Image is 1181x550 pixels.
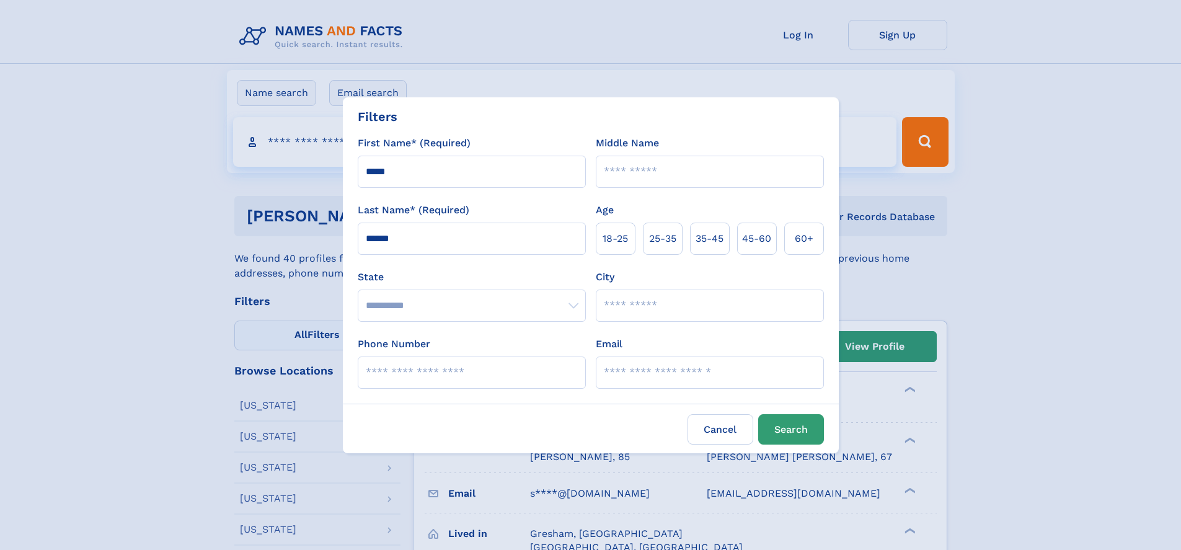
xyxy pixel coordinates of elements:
[358,270,586,285] label: State
[358,107,397,126] div: Filters
[358,203,469,218] label: Last Name* (Required)
[596,203,614,218] label: Age
[795,231,813,246] span: 60+
[603,231,628,246] span: 18‑25
[358,337,430,352] label: Phone Number
[696,231,723,246] span: 35‑45
[742,231,771,246] span: 45‑60
[596,337,622,352] label: Email
[596,270,614,285] label: City
[596,136,659,151] label: Middle Name
[649,231,676,246] span: 25‑35
[358,136,471,151] label: First Name* (Required)
[758,414,824,445] button: Search
[688,414,753,445] label: Cancel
